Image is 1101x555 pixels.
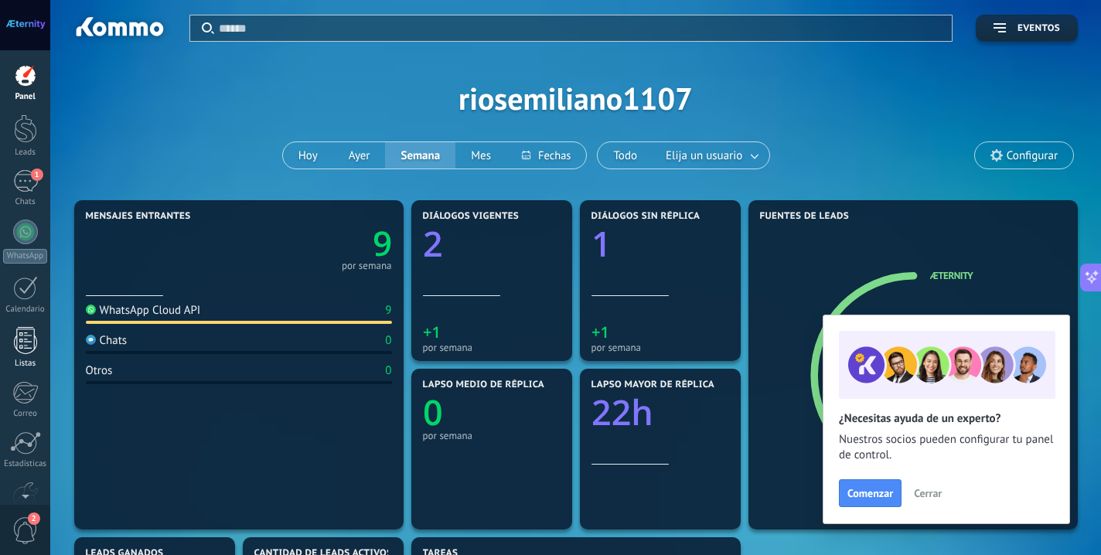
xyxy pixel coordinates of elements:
button: Ayer [333,142,386,169]
span: Mensajes entrantes [86,211,191,222]
div: Listas [3,359,48,369]
button: Semana [385,142,455,169]
span: 2 [28,512,40,525]
button: Cerrar [907,482,949,505]
div: por semana [423,430,561,441]
div: 9 [385,303,391,318]
text: 1 [591,220,612,267]
span: Fuentes de leads [760,211,850,222]
h2: ¿Necesitas ayuda de un experto? [839,411,1054,426]
div: WhatsApp [3,249,47,264]
img: Chats [86,335,96,345]
button: Eventos [976,15,1078,42]
span: 1 [31,169,43,181]
span: Lapso mayor de réplica [591,380,714,390]
img: WhatsApp Cloud API [86,305,96,315]
button: Fechas [506,142,586,169]
div: por semana [591,342,729,353]
text: 9 [372,220,391,266]
button: Todo [598,142,653,169]
div: Otros [86,363,113,378]
div: 0 [385,333,391,348]
span: Eventos [1017,23,1060,34]
div: 0 [385,363,391,378]
div: por semana [342,262,392,270]
div: Chats [3,197,48,207]
text: +1 [591,322,609,342]
div: Panel [3,92,48,102]
text: 22h [591,389,653,436]
button: Hoy [283,142,333,169]
span: Configurar [1007,149,1058,162]
text: 0 [423,389,443,436]
span: Comenzar [847,488,893,499]
a: 22h [591,389,729,436]
span: Lapso medio de réplica [423,380,545,390]
div: Chats [86,333,128,348]
a: Æternity [930,269,973,282]
button: Elija un usuario [653,142,769,169]
span: Cerrar [914,488,942,499]
text: +1 [423,322,441,342]
span: Diálogos sin réplica [591,211,700,222]
span: Diálogos vigentes [423,211,520,222]
div: Calendario [3,305,48,315]
span: Nuestros socios pueden configurar tu panel de control. [839,432,1054,463]
div: Correo [3,409,48,419]
span: Elija un usuario [663,145,745,166]
div: Leads [3,148,48,158]
div: Estadísticas [3,459,48,469]
text: 2 [423,220,443,267]
button: Mes [455,142,506,169]
button: Comenzar [839,479,902,507]
div: por semana [423,342,561,353]
div: WhatsApp Cloud API [86,303,201,318]
a: 9 [239,220,392,266]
